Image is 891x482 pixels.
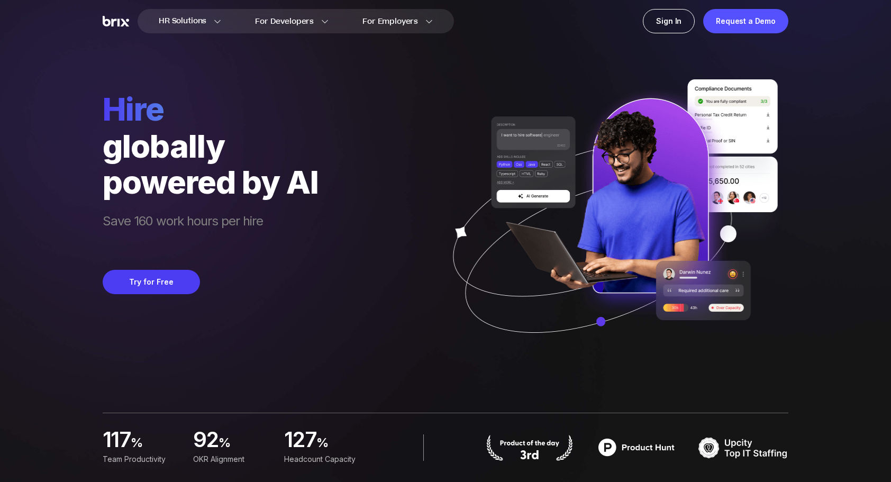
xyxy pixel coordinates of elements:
[131,434,180,456] span: %
[284,453,362,465] div: Headcount Capacity
[103,128,319,164] div: globally
[103,453,180,465] div: Team Productivity
[703,9,788,33] a: Request a Demo
[103,90,319,128] span: hire
[103,213,319,249] span: Save 160 work hours per hire
[592,434,681,461] img: product hunt badge
[193,430,219,451] span: 92
[643,9,695,33] a: Sign In
[255,16,314,27] span: For Developers
[103,270,200,294] button: Try for Free
[698,434,788,461] img: TOP IT STAFFING
[103,16,129,27] img: Brix Logo
[103,430,131,451] span: 117
[219,434,271,456] span: %
[284,430,316,451] span: 127
[362,16,418,27] span: For Employers
[316,434,362,456] span: %
[159,13,206,30] span: HR Solutions
[434,79,788,364] img: ai generate
[103,164,319,200] div: powered by AI
[193,453,271,465] div: OKR Alignment
[485,434,575,461] img: product hunt badge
